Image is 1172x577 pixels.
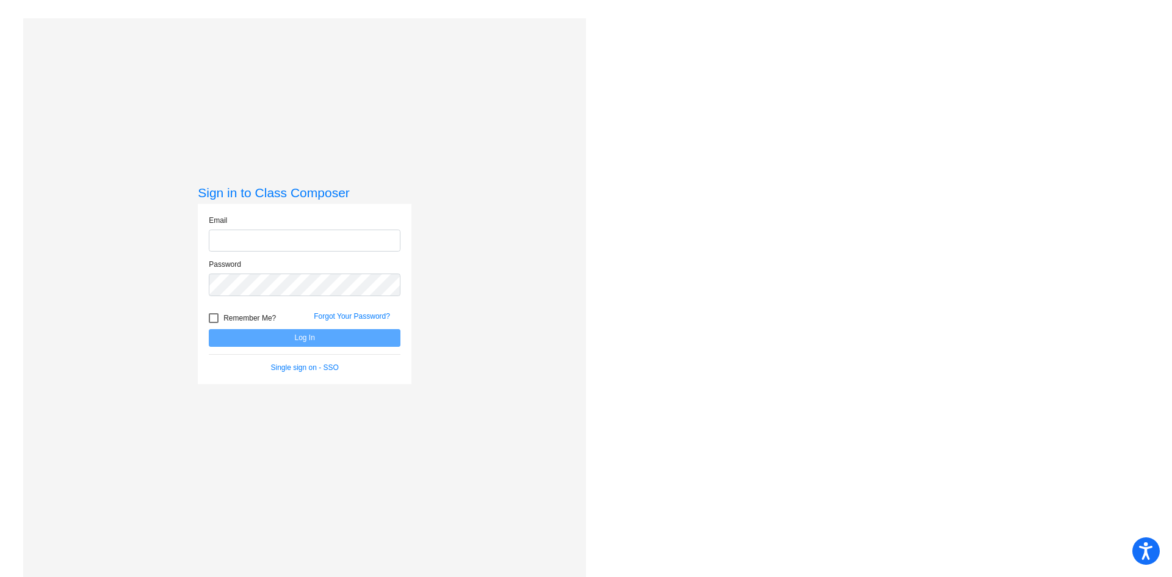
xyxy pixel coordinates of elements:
[209,329,400,347] button: Log In
[209,215,227,226] label: Email
[198,185,411,200] h3: Sign in to Class Composer
[314,312,390,321] a: Forgot Your Password?
[223,311,276,325] span: Remember Me?
[271,363,339,372] a: Single sign on - SSO
[209,259,241,270] label: Password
